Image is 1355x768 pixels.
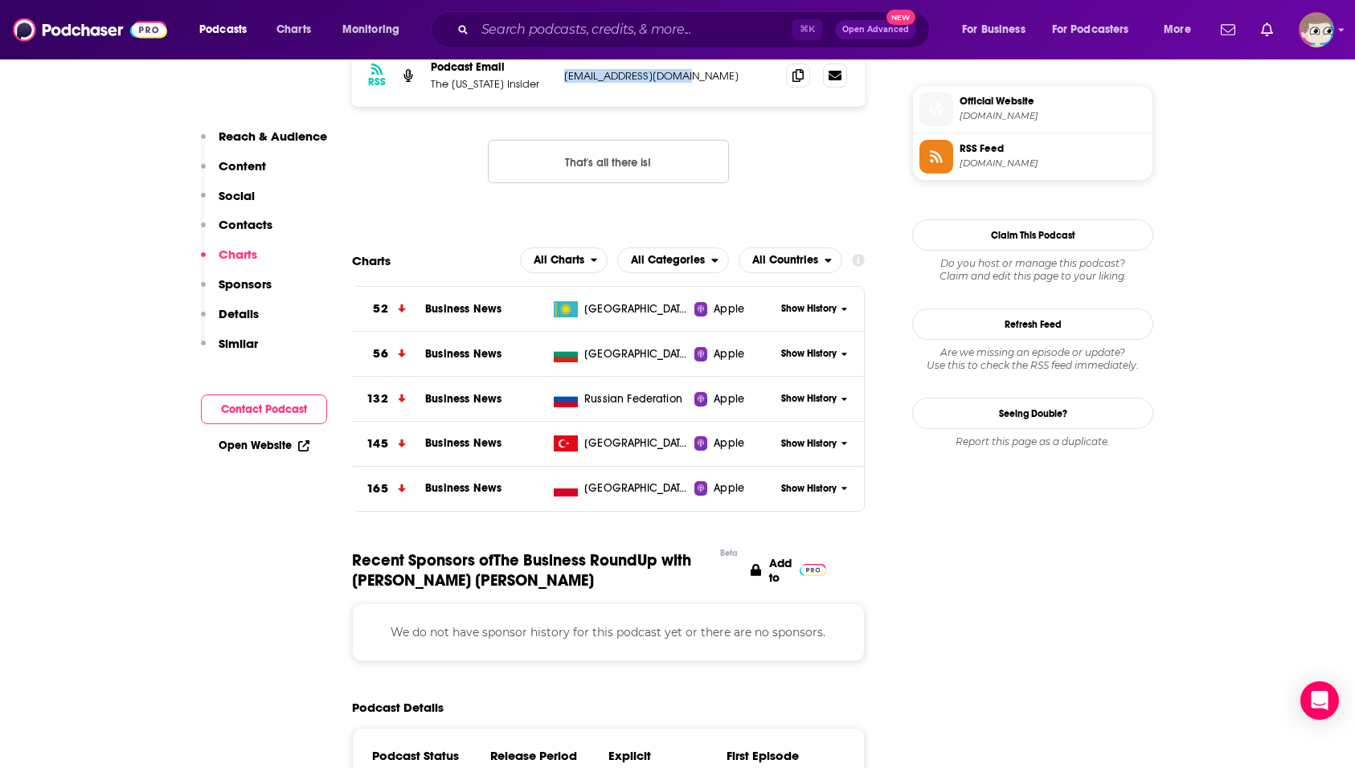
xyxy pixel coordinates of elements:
a: Open Website [219,439,309,452]
span: Bulgaria [584,346,689,362]
a: [GEOGRAPHIC_DATA] [547,301,694,317]
h2: Podcast Details [352,700,444,715]
span: Russian Federation [584,391,682,407]
button: open menu [951,17,1046,43]
button: open menu [1152,17,1211,43]
div: Claim and edit this page to your liking. [912,257,1153,283]
img: User Profile [1299,12,1334,47]
span: Official Website [960,94,1146,108]
span: Logged in as JeremyBonds [1299,12,1334,47]
p: Contacts [219,217,272,232]
a: Business News [425,302,501,316]
button: Contact Podcast [201,394,327,424]
button: Open AdvancedNew [835,20,916,39]
span: ⌘ K [792,19,822,40]
button: open menu [1042,17,1152,43]
a: RSS Feed[DOMAIN_NAME] [919,140,1146,174]
button: open menu [520,247,608,273]
span: Show History [781,482,837,496]
span: New [886,10,915,25]
div: Are we missing an episode or update? Use this to check the RSS feed immediately. [912,346,1153,372]
span: Recent Sponsors of The Business RoundUp with [PERSON_NAME] [PERSON_NAME] [352,550,712,590]
h2: Charts [352,253,391,268]
h3: 52 [373,300,387,318]
a: Business News [425,436,501,450]
a: Business News [425,481,501,495]
p: Details [219,306,259,321]
button: Content [201,158,266,188]
button: Details [201,306,259,336]
button: Reach & Audience [201,129,327,158]
button: Nothing here. [488,140,729,183]
h2: Categories [617,247,729,273]
h3: 145 [366,435,387,453]
div: Beta [720,548,738,558]
span: Poland [584,480,689,496]
span: Turkey [584,435,689,451]
a: Charts [266,17,321,43]
a: 165 [352,467,425,511]
span: Do you host or manage this podcast? [912,257,1153,270]
button: open menu [188,17,268,43]
h3: Release Period [490,748,608,763]
h3: Explicit [608,748,727,763]
h3: Podcast Status [372,748,490,763]
p: [EMAIL_ADDRESS][DOMAIN_NAME] [564,69,773,83]
button: Show History [776,437,853,451]
a: [GEOGRAPHIC_DATA] [547,346,694,362]
p: Content [219,158,266,174]
span: Show History [781,392,837,406]
button: Refresh Feed [912,308,1153,340]
span: Open Advanced [842,26,909,34]
a: Podchaser - Follow, Share and Rate Podcasts [13,14,167,45]
button: Claim This Podcast [912,219,1153,251]
button: Show History [776,302,853,316]
span: mbmedia247.podbean.com [960,110,1146,122]
a: Official Website[DOMAIN_NAME] [919,92,1146,126]
button: Show profile menu [1299,12,1334,47]
span: More [1164,18,1191,41]
h2: Countries [739,247,842,273]
div: Search podcasts, credits, & more... [446,11,945,48]
p: Sponsors [219,276,272,292]
button: Show History [776,392,853,406]
a: Apple [694,391,776,407]
button: open menu [739,247,842,273]
button: Contacts [201,217,272,247]
span: Show History [781,347,837,361]
a: [GEOGRAPHIC_DATA] [547,480,694,496]
p: Reach & Audience [219,129,327,144]
span: For Podcasters [1052,18,1129,41]
span: Apple [714,301,744,317]
span: Charts [276,18,311,41]
span: RSS Feed [960,141,1146,156]
a: Business News [425,347,501,361]
a: 52 [352,287,425,331]
a: Apple [694,435,776,451]
button: Show History [776,347,853,361]
p: Add to [769,556,792,585]
a: Add to [751,550,826,590]
span: Apple [714,480,744,496]
a: Business News [425,392,501,406]
input: Search podcasts, credits, & more... [475,17,792,43]
a: Apple [694,301,776,317]
span: Monitoring [342,18,399,41]
span: All Countries [752,255,818,266]
p: The [US_STATE] Insider [431,77,551,91]
a: Apple [694,346,776,362]
p: Charts [219,247,257,262]
button: Sponsors [201,276,272,306]
p: Social [219,188,255,203]
h3: 56 [373,345,387,363]
span: For Business [962,18,1025,41]
a: 145 [352,422,425,466]
div: Report this page as a duplicate. [912,435,1153,448]
h3: RSS [368,76,386,88]
p: Similar [219,336,258,351]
